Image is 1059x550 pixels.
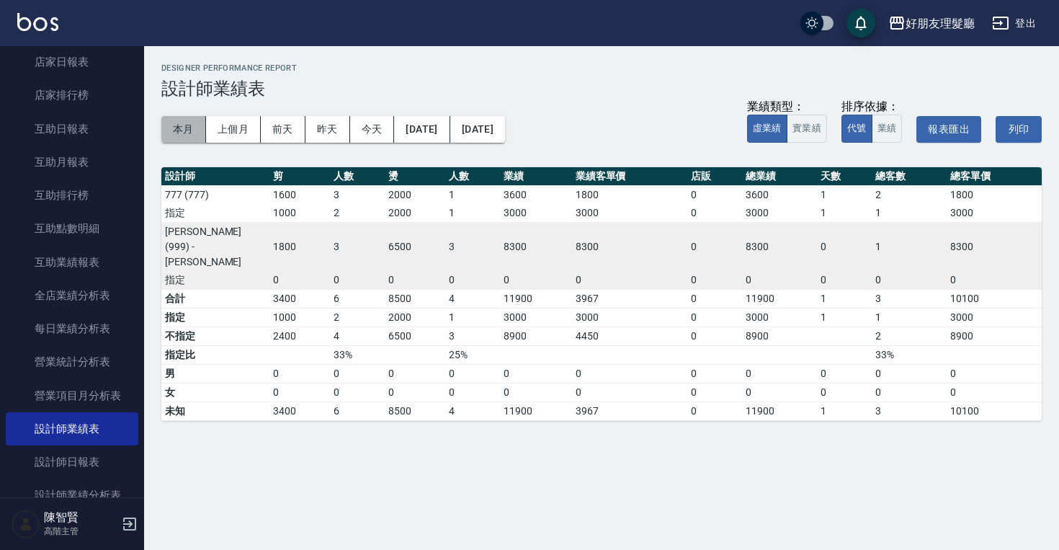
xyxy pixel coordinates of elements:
td: 8500 [385,289,445,308]
td: 0 [872,271,947,290]
img: Logo [17,13,58,31]
th: 店販 [687,167,742,186]
a: 店家日報表 [6,45,138,79]
th: 總客數 [872,167,947,186]
a: 全店業績分析表 [6,279,138,312]
table: a dense table [161,167,1042,421]
td: 0 [687,271,742,290]
a: 設計師日報表 [6,445,138,479]
a: 互助點數明細 [6,212,138,245]
td: 0 [872,364,947,383]
a: 互助排行榜 [6,179,138,212]
p: 高階主管 [44,525,117,538]
td: 1800 [269,222,330,271]
td: 女 [161,383,269,402]
td: 3000 [947,204,1042,223]
td: 3 [872,402,947,420]
td: 0 [742,364,817,383]
div: 排序依據： [841,99,903,115]
td: 2000 [385,308,445,327]
td: 0 [572,383,687,402]
td: 0 [817,364,872,383]
button: 虛業績 [747,115,787,143]
td: 11900 [500,402,572,420]
td: 11900 [500,289,572,308]
td: 8300 [947,222,1042,271]
td: 8500 [385,402,445,420]
td: 指定 [161,308,269,327]
td: 3 [445,327,500,345]
td: 0 [687,204,742,223]
td: 10100 [947,402,1042,420]
td: 1 [445,185,500,204]
a: 每日業績分析表 [6,312,138,345]
td: 指定比 [161,345,269,364]
th: 人數 [445,167,500,186]
a: 設計師業績表 [6,412,138,445]
td: 2 [330,308,385,327]
td: 0 [269,364,330,383]
td: 1 [872,204,947,223]
button: [DATE] [394,116,450,143]
button: 前天 [261,116,305,143]
td: 0 [947,271,1042,290]
td: 8900 [742,327,817,345]
td: 8300 [742,222,817,271]
h3: 設計師業績表 [161,79,1042,99]
td: 3000 [742,204,817,223]
button: 上個月 [206,116,261,143]
td: 0 [687,402,742,420]
td: 0 [817,383,872,402]
td: 0 [742,383,817,402]
td: 2 [872,185,947,204]
td: 1 [872,308,947,327]
div: 好朋友理髮廳 [906,14,975,32]
th: 人數 [330,167,385,186]
button: 昨天 [305,116,350,143]
td: [PERSON_NAME](999) - [PERSON_NAME] [161,222,269,271]
td: 3000 [742,308,817,327]
th: 燙 [385,167,445,186]
td: 0 [947,383,1042,402]
button: [DATE] [450,116,505,143]
td: 0 [445,271,500,290]
td: 6500 [385,222,445,271]
div: 業績類型： [747,99,827,115]
a: 店家排行榜 [6,79,138,112]
td: 指定 [161,271,269,290]
td: 8900 [500,327,572,345]
td: 4 [445,402,500,420]
td: 0 [385,383,445,402]
td: 777 (777) [161,185,269,204]
td: 3 [445,222,500,271]
td: 8300 [572,222,687,271]
button: 報表匯出 [916,116,981,143]
td: 6 [330,289,385,308]
td: 3000 [500,308,572,327]
td: 1 [445,204,500,223]
td: 1 [817,402,872,420]
td: 不指定 [161,327,269,345]
button: 代號 [841,115,872,143]
td: 0 [687,383,742,402]
h2: Designer Performance Report [161,63,1042,73]
th: 總客單價 [947,167,1042,186]
td: 3967 [572,289,687,308]
td: 0 [572,271,687,290]
a: 互助月報表 [6,146,138,179]
td: 1800 [572,185,687,204]
td: 3 [330,185,385,204]
button: save [846,9,875,37]
td: 1600 [269,185,330,204]
td: 0 [269,271,330,290]
td: 0 [817,222,872,271]
td: 0 [500,271,572,290]
td: 指定 [161,204,269,223]
td: 4 [330,327,385,345]
td: 1 [445,308,500,327]
td: 2 [872,327,947,345]
td: 25% [445,345,500,364]
td: 4 [445,289,500,308]
td: 0 [947,364,1042,383]
td: 1800 [947,185,1042,204]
